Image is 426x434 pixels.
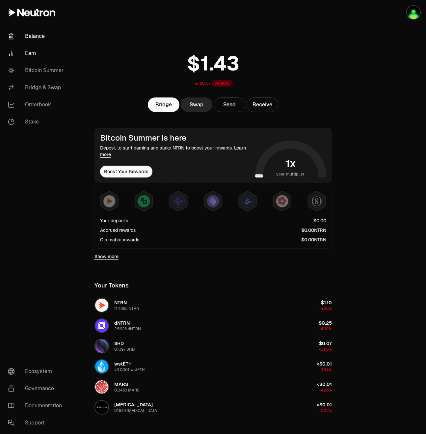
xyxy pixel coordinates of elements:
[317,402,332,408] span: <$0.01
[103,195,115,207] img: NTRN
[91,336,336,356] button: SHD LogoSHD0.1397 SHD$0.07-0.68%
[94,281,129,290] div: Your Tokens
[114,326,141,332] div: 2.5923 dNTRN
[3,62,71,79] a: Bitcoin Summer
[95,339,108,353] img: SHD Logo
[94,253,119,260] a: Show more
[3,380,71,397] a: Governance
[3,96,71,113] a: Orderbook
[100,145,253,158] div: Deposit to start earning and stake NTRN to boost your rewards.
[148,97,179,112] a: Bridge
[247,97,278,112] button: Receive
[91,295,336,315] button: NTRN LogoNTRN11.4663 NTRN$1.10-5.26%
[100,166,152,177] button: Boost Your Rewards
[114,381,128,387] span: MARS
[311,195,323,207] img: Structured Points
[181,97,212,112] a: Swap
[114,300,127,306] span: NTRN
[3,414,71,431] a: Support
[3,363,71,380] a: Ecosystem
[95,360,108,373] img: wstETH Logo
[95,319,108,332] img: dNTRN Logo
[114,347,135,352] div: 0.1397 SHD
[214,97,245,112] button: Send
[91,316,336,336] button: dNTRN LogodNTRN2.5923 dNTRN$0.25-4.60%
[100,133,253,143] div: Bitcoin Summer is here
[91,357,336,376] button: wstETH LogowstETH<0.0001 wstETH<$0.01-3.54%
[319,340,332,346] span: $0.07
[138,195,150,207] img: Lombard Lux
[100,236,139,243] div: Claimable rewards
[114,402,153,408] span: [MEDICAL_DATA]
[319,388,332,393] span: -4.26%
[95,380,108,393] img: MARS Logo
[319,326,332,332] span: -4.60%
[3,113,71,130] a: Stake
[91,397,336,417] button: AUTISM Logo[MEDICAL_DATA]0.1849 [MEDICAL_DATA]<$0.01-3.26%
[173,195,184,207] img: EtherFi Points
[317,381,332,387] span: <$0.01
[212,80,233,87] div: -4.90%
[91,377,336,397] button: MARS LogoMARS0.0483 MARS<$0.01-4.26%
[319,347,332,352] span: -0.68%
[95,401,108,414] img: AUTISM Logo
[319,408,332,413] span: -3.26%
[100,217,128,224] div: Your deposits
[3,79,71,96] a: Bridge & Swap
[114,320,130,326] span: dNTRN
[114,361,132,367] span: wstETH
[114,367,145,372] div: <0.0001 wstETH
[95,299,108,312] img: NTRN Logo
[317,361,332,367] span: <$0.01
[114,388,140,393] div: 0.0483 MARS
[114,306,139,311] div: 11.4663 NTRN
[114,340,124,346] span: SHD
[407,6,420,19] img: Jay Keplr
[100,227,136,233] div: Accrued rewards
[276,195,288,207] img: Mars Fragments
[200,81,210,86] div: $0.07
[242,195,253,207] img: Bedrock Diamonds
[114,408,158,413] div: 0.1849 [MEDICAL_DATA]
[3,45,71,62] a: Earn
[319,306,332,311] span: -5.26%
[319,320,332,326] span: $0.25
[3,28,71,45] a: Balance
[321,300,332,306] span: $1.10
[276,171,305,177] span: your multiplier
[3,397,71,414] a: Documentation
[207,195,219,207] img: Solv Points
[319,367,332,372] span: -3.54%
